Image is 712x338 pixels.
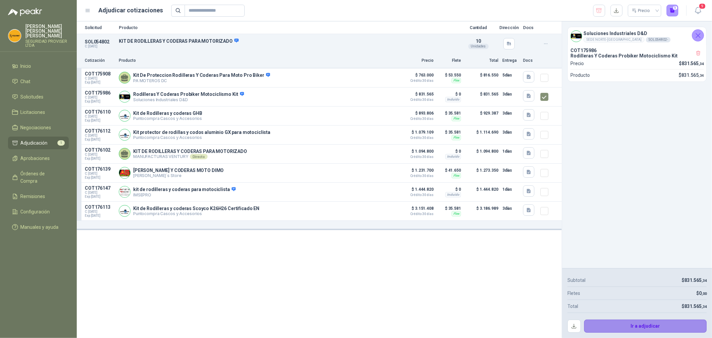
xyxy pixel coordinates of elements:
p: Subtotal [567,277,585,284]
button: 1 [667,5,679,17]
p: $ [682,277,707,284]
span: Negociaciones [21,124,51,131]
a: Adjudicación1 [8,137,69,149]
a: Negociaciones [8,121,69,134]
p: COT176139 [85,166,115,172]
a: Inicio [8,60,69,72]
div: Incluido [445,192,461,197]
p: Kit de Rodilleras y coderas GHB [133,111,202,116]
div: Flex [452,135,461,140]
p: $ 929.387 [465,109,498,123]
p: $ 1.231.700 [400,166,434,178]
a: Chat [8,75,69,88]
h1: Adjudicar cotizaciones [99,6,163,15]
a: Configuración [8,205,69,218]
span: Crédito 30 días [400,212,434,216]
div: Flex [452,211,461,216]
span: C: [DATE] [85,115,115,119]
p: Rodilleras Y Coderas Probiker Motociclismo Kit [570,53,704,58]
p: [PERSON_NAME] Y CODERAS MOTO DIMO [133,168,224,173]
p: Precio [570,60,584,67]
p: $ 0 [438,147,461,155]
a: Remisiones [8,190,69,203]
p: $ 3.151.408 [400,204,434,216]
p: $ 0 [438,185,461,193]
p: SEGURIDAD PROVISER LTDA [25,39,69,47]
span: Manuales y ayuda [21,223,59,231]
span: Crédito 30 días [400,117,434,121]
span: Exp: [DATE] [85,80,115,84]
p: $ 3.186.989 [465,204,498,218]
span: ,34 [702,305,707,309]
p: Kit De Proteccion Rodilleras Y Coderas Para Moto Pro Biker [133,72,270,78]
span: 831.565 [682,61,704,66]
div: Unidades [468,44,489,49]
p: $ 1.444.820 [465,185,498,199]
p: SOL054802 [85,39,115,44]
p: 3 días [502,204,519,212]
p: Docs [523,57,536,64]
p: Puntocompra Cascos y Accesorios [133,211,259,216]
p: Soluciones Industriales D&D [133,97,244,102]
div: Directo [190,154,208,159]
span: Exp: [DATE] [85,100,115,104]
div: Incluido [445,154,461,159]
p: $ 0 [438,90,461,98]
p: $ 763.000 [400,71,434,82]
div: Incluido [445,97,461,102]
p: 1 días [502,185,519,193]
p: 5 días [502,71,519,79]
span: Crédito 30 días [400,136,434,140]
p: COT176113 [85,204,115,210]
p: COT176112 [85,128,115,134]
span: Exp: [DATE] [85,138,115,142]
span: Licitaciones [21,109,45,116]
p: $ 1.114.690 [465,128,498,142]
p: COT175908 [85,71,115,76]
h4: Soluciones Industriales D&D [583,30,671,37]
span: Crédito 30 días [400,155,434,159]
p: $ 35.581 [438,109,461,117]
p: [PERSON_NAME] [PERSON_NAME] [PERSON_NAME] [25,24,69,38]
p: Total [567,303,578,310]
p: Producto [570,71,590,79]
span: 831.565 [681,72,704,78]
p: $ 41.650 [438,166,461,174]
a: Licitaciones [8,106,69,119]
span: Aprobaciones [21,155,50,162]
p: $ 1.444.820 [400,185,434,197]
p: $ 893.806 [400,109,434,121]
button: Cerrar [692,29,704,41]
span: 831.565 [684,304,707,309]
p: COT175986 [570,48,704,53]
p: 1 días [502,147,519,155]
p: Puntocompra Cascos y Accesorios [133,116,202,121]
span: C: [DATE] [85,96,115,100]
p: Rodilleras Y Coderas Probiker Motociclismo Kit [133,92,244,98]
p: kit de rodilleras y coderas para motociclista [133,187,236,193]
p: 3 días [502,166,519,174]
span: Inicio [21,62,31,70]
button: Ir a adjudicar [584,320,707,333]
span: ,00 [702,292,707,296]
p: [PERSON_NAME]´s Store [133,173,224,178]
span: C: [DATE] [85,76,115,80]
p: MANUFACTURAS VENTURY [133,154,247,159]
div: SOL054802 - [646,37,671,42]
img: Company Logo [119,129,130,140]
img: Company Logo [119,186,130,197]
span: 1 [57,140,65,146]
p: 3 días [502,109,519,117]
img: Company Logo [8,29,21,42]
p: $ 1.273.350 [465,166,498,180]
p: $ [679,60,704,67]
p: $ 1.079.109 [400,128,434,140]
p: $ 816.550 [465,71,498,84]
p: Total [465,57,498,64]
span: Crédito 30 días [400,98,434,102]
p: 3 días [502,90,519,98]
img: Company Logo [119,110,130,121]
span: 0 [699,291,707,296]
div: Precio [632,6,651,16]
a: Aprobaciones [8,152,69,165]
